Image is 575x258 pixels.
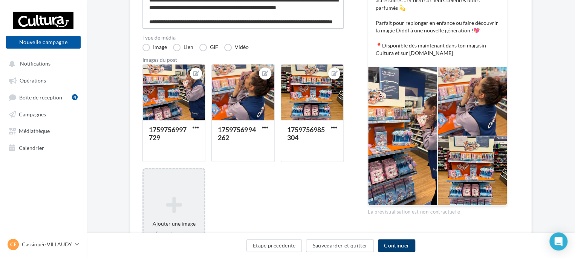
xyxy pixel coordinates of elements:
div: 1759756997729 [149,125,187,142]
div: 1759756994262 [218,125,255,142]
div: 1759756985304 [287,125,325,142]
div: La prévisualisation est non-contractuelle [368,206,507,215]
button: Sauvegarder et quitter [306,239,374,252]
span: Ce [10,241,17,248]
span: Boîte de réception [19,94,62,100]
a: Boîte de réception4 [5,90,82,104]
a: Opérations [5,73,82,87]
label: Type de média [142,35,344,40]
a: Médiathèque [5,124,82,137]
span: Calendrier [19,144,44,151]
button: Étape précédente [246,239,302,252]
button: Continuer [378,239,415,252]
div: Open Intercom Messenger [549,232,567,250]
button: Nouvelle campagne [6,36,81,49]
label: Vidéo [224,44,249,51]
a: Calendrier [5,140,82,154]
div: 4 [72,94,78,100]
button: Notifications [5,56,79,70]
label: Image [142,44,167,51]
label: GIF [199,44,218,51]
span: Médiathèque [19,128,50,134]
a: Ce Cassiopée VILLAUDY [6,237,81,252]
p: Cassiopée VILLAUDY [22,241,72,248]
div: Images du post [142,57,344,63]
a: Campagnes [5,107,82,121]
span: Notifications [20,60,50,67]
label: Lien [173,44,193,51]
span: Campagnes [19,111,46,117]
span: Opérations [20,77,46,84]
